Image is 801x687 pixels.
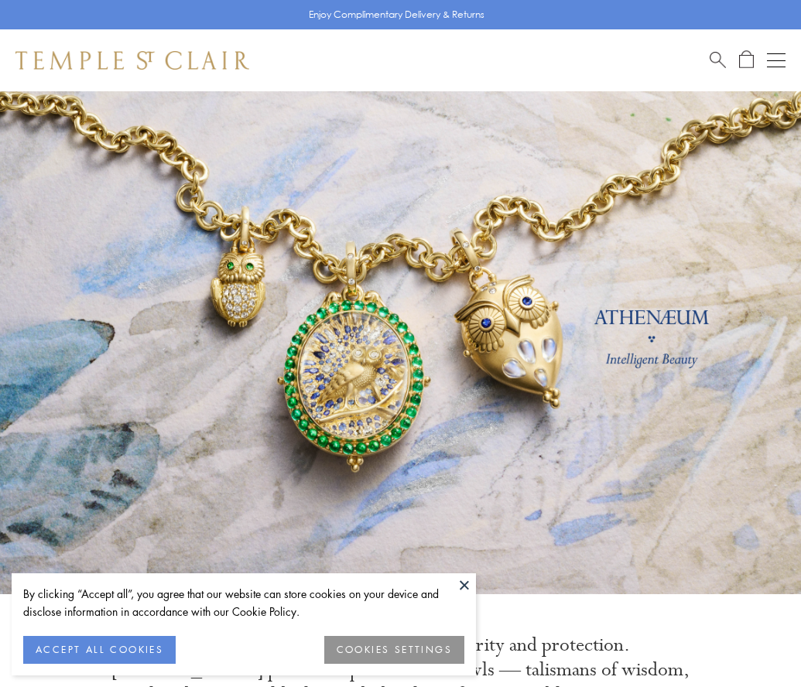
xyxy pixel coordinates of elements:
[15,51,249,70] img: Temple St. Clair
[767,51,786,70] button: Open navigation
[739,50,754,70] a: Open Shopping Bag
[710,50,726,70] a: Search
[324,636,464,664] button: COOKIES SETTINGS
[23,585,464,620] div: By clicking “Accept all”, you agree that our website can store cookies on your device and disclos...
[23,636,176,664] button: ACCEPT ALL COOKIES
[309,7,484,22] p: Enjoy Complimentary Delivery & Returns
